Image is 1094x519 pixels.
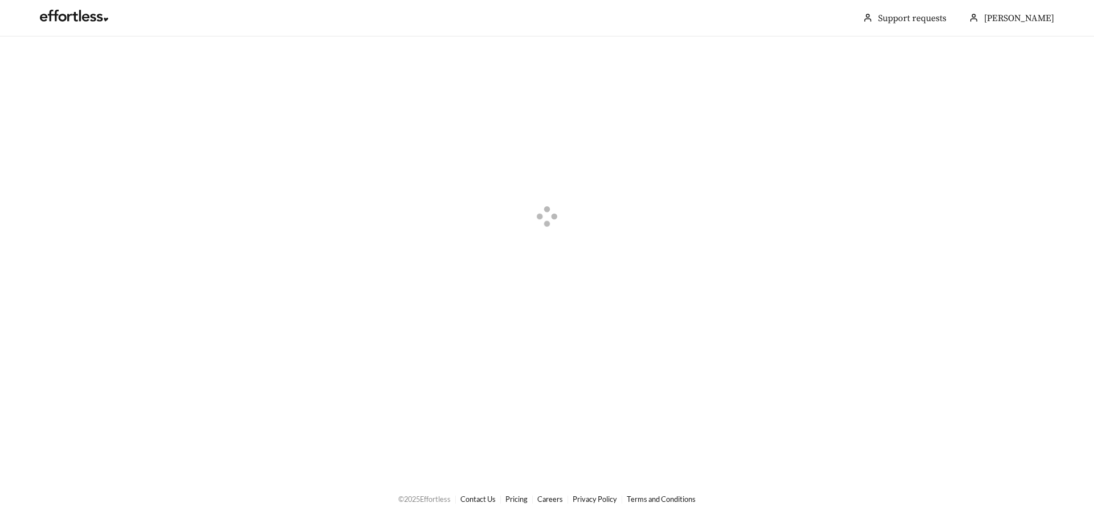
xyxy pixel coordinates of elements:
a: Contact Us [460,495,496,504]
a: Careers [537,495,563,504]
a: Support requests [878,13,946,24]
a: Pricing [505,495,528,504]
span: [PERSON_NAME] [984,13,1054,24]
a: Privacy Policy [573,495,617,504]
span: © 2025 Effortless [398,495,451,504]
a: Terms and Conditions [627,495,696,504]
